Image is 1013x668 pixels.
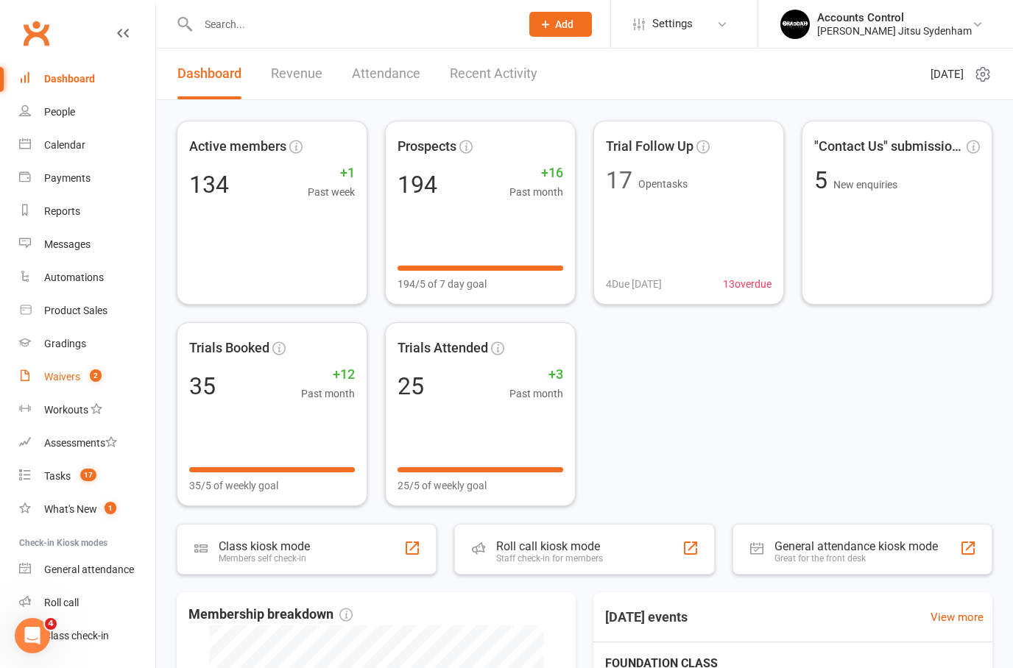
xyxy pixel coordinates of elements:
[450,49,537,99] a: Recent Activity
[105,502,116,514] span: 1
[44,597,79,608] div: Roll call
[45,618,57,630] span: 4
[509,364,563,385] span: +3
[189,173,229,196] div: 134
[19,427,155,460] a: Assessments
[80,469,96,481] span: 17
[44,172,91,184] div: Payments
[496,553,603,564] div: Staff check-in for members
[44,73,95,85] div: Dashboard
[44,106,75,118] div: People
[308,163,355,184] span: +1
[19,327,155,360] a: Gradings
[19,63,155,96] a: Dashboard
[398,374,424,398] div: 25
[19,162,155,195] a: Payments
[774,553,938,564] div: Great for the front desk
[814,136,964,157] span: "Contact Us" submissions
[19,261,155,294] a: Automations
[301,364,355,385] span: +12
[18,15,54,51] a: Clubworx
[606,276,662,292] span: 4 Due [DATE]
[44,139,85,151] div: Calendar
[509,184,563,200] span: Past month
[44,404,88,416] div: Workouts
[44,238,91,250] div: Messages
[606,168,632,192] div: 17
[398,338,488,359] span: Trials Attended
[593,604,699,630] h3: [DATE] events
[19,553,155,586] a: General attendance kiosk mode
[19,360,155,394] a: Waivers 2
[723,276,772,292] span: 13 overdue
[44,630,109,642] div: Class check-in
[44,338,86,349] div: Gradings
[301,385,355,402] span: Past month
[652,7,693,40] span: Settings
[509,163,563,184] span: +16
[19,96,155,129] a: People
[19,394,155,427] a: Workouts
[19,460,155,493] a: Tasks 17
[44,371,80,383] div: Waivers
[638,178,688,190] span: Open tasks
[44,564,134,575] div: General attendance
[44,305,107,316] div: Product Sales
[817,11,972,24] div: Accounts Control
[44,503,97,515] div: What's New
[44,205,80,217] div: Reports
[219,553,310,564] div: Members self check-in
[398,276,487,292] span: 194/5 of 7 day goal
[774,539,938,553] div: General attendance kiosk mode
[44,437,117,449] div: Assessments
[189,477,278,494] span: 35/5 of weekly goal
[529,12,592,37] button: Add
[398,477,487,494] span: 25/5 of weekly goal
[19,493,155,526] a: What's New1
[19,228,155,261] a: Messages
[19,586,155,619] a: Roll call
[19,129,155,162] a: Calendar
[931,608,984,626] a: View more
[189,136,286,157] span: Active members
[780,10,810,39] img: thumb_image1701918351.png
[817,24,972,38] div: [PERSON_NAME] Jitsu Sydenham
[398,173,437,196] div: 194
[189,374,216,398] div: 35
[15,618,50,653] iframe: Intercom live chat
[19,619,155,653] a: Class kiosk mode
[509,385,563,402] span: Past month
[19,195,155,228] a: Reports
[194,14,510,35] input: Search...
[814,166,833,194] span: 5
[188,604,353,625] span: Membership breakdown
[398,136,456,157] span: Prospects
[189,338,269,359] span: Trials Booked
[931,65,964,83] span: [DATE]
[44,470,71,482] div: Tasks
[177,49,241,99] a: Dashboard
[308,184,355,200] span: Past week
[19,294,155,327] a: Product Sales
[271,49,322,99] a: Revenue
[606,136,693,157] span: Trial Follow Up
[90,369,102,382] span: 2
[555,18,573,30] span: Add
[833,179,897,191] span: New enquiries
[44,271,104,283] div: Automations
[219,539,310,553] div: Class kiosk mode
[496,539,603,553] div: Roll call kiosk mode
[352,49,420,99] a: Attendance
